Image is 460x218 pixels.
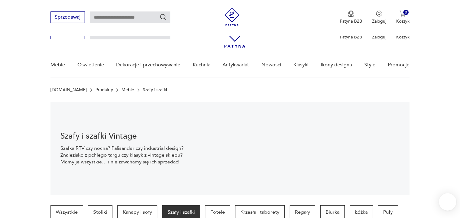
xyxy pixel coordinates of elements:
[50,16,85,20] a: Sprzedawaj
[439,193,456,211] iframe: Smartsupp widget button
[60,132,184,140] h1: Szafy i szafki Vintage
[396,34,410,40] p: Koszyk
[376,11,382,17] img: Ikonka użytkownika
[116,53,180,77] a: Dekoracje i przechowywanie
[400,11,406,17] img: Ikona koszyka
[340,34,362,40] p: Patyna B2B
[372,11,386,24] button: Zaloguj
[50,11,85,23] button: Sprzedawaj
[372,34,386,40] p: Zaloguj
[396,18,410,24] p: Koszyk
[121,87,134,92] a: Meble
[222,53,249,77] a: Antykwariat
[143,87,167,92] p: Szafy i szafki
[50,53,65,77] a: Meble
[340,18,362,24] p: Patyna B2B
[348,11,354,17] img: Ikona medalu
[396,11,410,24] button: 0Koszyk
[364,53,375,77] a: Style
[77,53,104,77] a: Oświetlenie
[403,10,409,15] div: 0
[193,53,210,77] a: Kuchnia
[293,53,309,77] a: Klasyki
[388,53,410,77] a: Promocje
[340,11,362,24] a: Ikona medaluPatyna B2B
[261,53,281,77] a: Nowości
[340,11,362,24] button: Patyna B2B
[160,13,167,21] button: Szukaj
[50,32,85,36] a: Sprzedawaj
[50,87,87,92] a: [DOMAIN_NAME]
[321,53,352,77] a: Ikony designu
[60,145,184,165] p: Szafka RTV czy nocna? Palisander czy industrial design? Znalezisko z pchlego targu czy klasyk z v...
[223,7,241,26] img: Patyna - sklep z meblami i dekoracjami vintage
[372,18,386,24] p: Zaloguj
[95,87,113,92] a: Produkty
